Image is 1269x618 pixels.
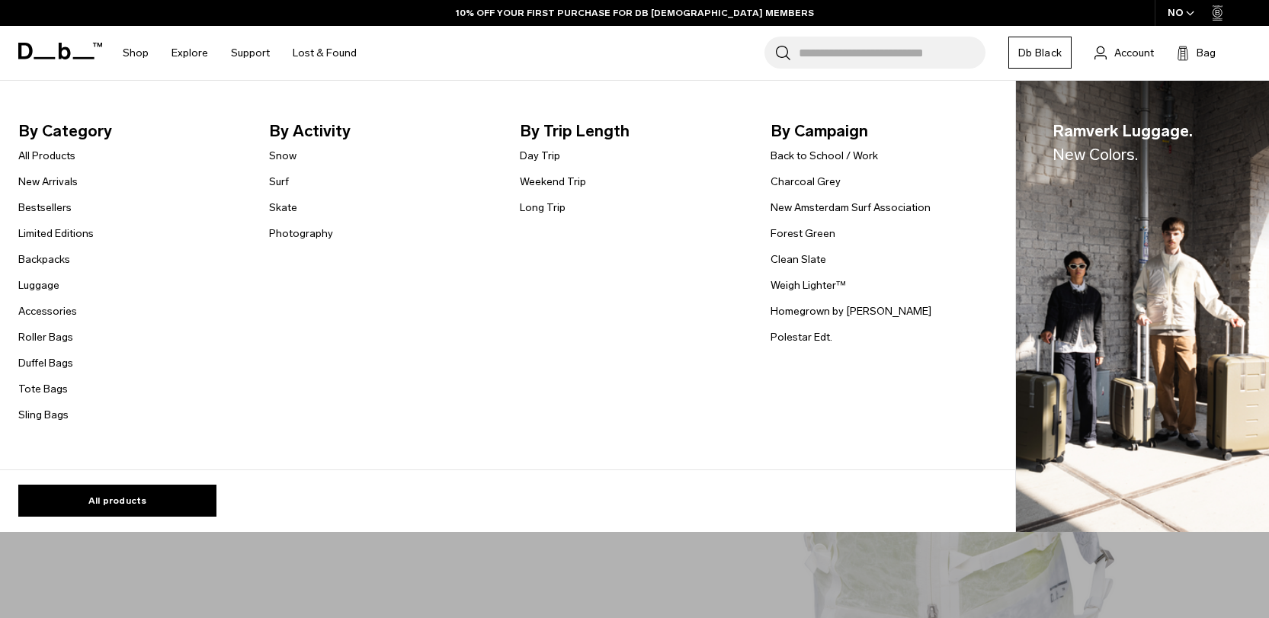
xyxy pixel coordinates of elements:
a: New Arrivals [18,174,78,190]
a: Duffel Bags [18,355,73,371]
a: Accessories [18,303,77,319]
a: Surf [269,174,289,190]
a: Weigh Lighter™ [771,277,846,293]
span: Account [1114,45,1154,61]
span: Ramverk Luggage. [1053,119,1193,167]
a: Homegrown by [PERSON_NAME] [771,303,931,319]
a: Lost & Found [293,26,357,80]
a: Limited Editions [18,226,94,242]
a: Account [1094,43,1154,62]
a: 10% OFF YOUR FIRST PURCHASE FOR DB [DEMOGRAPHIC_DATA] MEMBERS [456,6,814,20]
a: Charcoal Grey [771,174,841,190]
a: Clean Slate [771,251,826,267]
a: All Products [18,148,75,164]
a: Luggage [18,277,59,293]
a: Shop [123,26,149,80]
a: Bestsellers [18,200,72,216]
span: By Activity [269,119,495,143]
a: Roller Bags [18,329,73,345]
span: By Campaign [771,119,997,143]
a: Backpacks [18,251,70,267]
a: Tote Bags [18,381,68,397]
a: Polestar Edt. [771,329,832,345]
button: Bag [1177,43,1216,62]
a: Snow [269,148,296,164]
span: New Colors. [1053,145,1138,164]
a: New Amsterdam Surf Association [771,200,931,216]
a: Forest Green [771,226,835,242]
a: Sling Bags [18,407,69,423]
a: Ramverk Luggage.New Colors. Db [1016,81,1269,533]
a: Long Trip [520,200,566,216]
span: By Category [18,119,245,143]
a: Day Trip [520,148,560,164]
a: Photography [269,226,333,242]
span: Bag [1197,45,1216,61]
a: Back to School / Work [771,148,878,164]
a: Explore [171,26,208,80]
img: Db [1016,81,1269,533]
a: Db Black [1008,37,1072,69]
a: Skate [269,200,297,216]
a: Support [231,26,270,80]
nav: Main Navigation [111,26,368,80]
a: Weekend Trip [520,174,586,190]
a: All products [18,485,216,517]
span: By Trip Length [520,119,746,143]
